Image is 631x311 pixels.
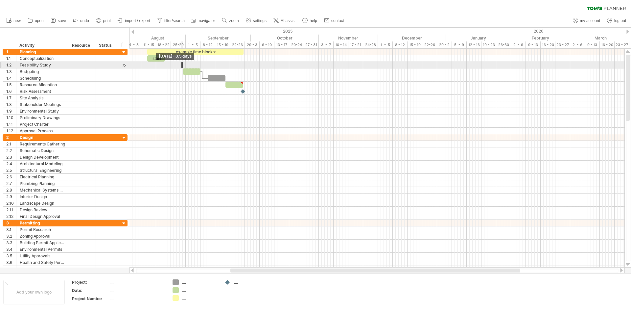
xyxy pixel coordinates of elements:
div: Project: [72,279,108,285]
div: Site Analysis [20,95,65,101]
div: 8 - 12 [200,41,215,48]
div: Environmental Permits [20,246,65,252]
div: Scheduling [20,75,65,81]
div: 3.1 [6,226,16,233]
span: filter/search [164,18,185,23]
div: 1.6 [6,88,16,94]
div: November 2025 [319,35,378,41]
div: 22-26 [422,41,437,48]
div: January 2026 [446,35,511,41]
a: zoom [220,16,241,25]
a: open [26,16,46,25]
div: 1.12 [6,128,16,134]
span: my account [580,18,600,23]
div: Zoning Approval [20,233,65,239]
div: 6 - 10 [260,41,274,48]
div: Preliminary Drawings [20,115,65,121]
div: October 2025 [251,35,319,41]
div: 2.4 [6,161,16,167]
div: 2.7 [6,180,16,187]
div: example time blocks: [147,49,244,55]
div: 15 - 19 [408,41,422,48]
div: 26-30 [496,41,511,48]
div: Design Review [20,207,65,213]
span: navigator [199,18,215,23]
div: Activity [19,42,65,49]
a: help [301,16,319,25]
div: 3.5 [6,253,16,259]
div: 2.8 [6,187,16,193]
div: 2 [6,134,16,141]
div: 2 - 6 [570,41,585,48]
span: new [13,18,21,23]
div: December 2025 [378,35,446,41]
div: 29 - 3 [245,41,260,48]
div: Environmental Study [20,108,65,114]
span: log out [614,18,626,23]
span: AI assist [281,18,295,23]
a: contact [322,16,346,25]
div: 18 - 22 [156,41,171,48]
div: Interior Design [20,194,65,200]
div: 1.4 [6,75,16,81]
div: Project Number [72,296,108,301]
div: 9 - 13 [585,41,600,48]
div: Design [20,134,65,141]
div: 22-26 [230,41,245,48]
div: Planning [20,49,65,55]
div: 1.1 [6,55,16,62]
div: Status [99,42,113,49]
span: save [58,18,66,23]
a: log out [605,16,628,25]
div: Building Permit Application [20,240,65,246]
div: 1 - 5 [378,41,393,48]
a: settings [244,16,269,25]
div: Stakeholder Meetings [20,101,65,108]
div: 2 - 6 [511,41,526,48]
a: print [94,16,113,25]
div: Fire Department Approval [20,266,65,272]
span: undo [80,18,89,23]
div: 2.5 [6,167,16,173]
a: new [5,16,23,25]
div: August 2025 [124,35,186,41]
div: 2.12 [6,213,16,220]
div: 1.9 [6,108,16,114]
div: 16 - 20 [541,41,555,48]
div: Conceptualization [20,55,65,62]
div: 1.5 [6,82,16,88]
div: Permit Research [20,226,65,233]
div: 11 - 15 [141,41,156,48]
div: 12 - 16 [467,41,481,48]
div: Resource Allocation [20,82,65,88]
div: 19 - 23 [481,41,496,48]
div: Utility Approvals [20,253,65,259]
div: 17 - 21 [348,41,363,48]
div: .... [182,287,218,293]
div: .... [234,279,270,285]
div: 2.1 [6,141,16,147]
a: save [49,16,68,25]
div: Project Charter [20,121,65,127]
div: .... [109,279,165,285]
div: 29 - 2 [437,41,452,48]
div: 1.8 [6,101,16,108]
div: Design Development [20,154,65,160]
span: contact [331,18,344,23]
div: 1 - 5 [186,41,200,48]
div: Risk Assessment [20,88,65,94]
div: Requirements Gathering [20,141,65,147]
div: .... [182,295,218,301]
a: navigator [190,16,217,25]
div: .... [109,288,165,293]
span: help [310,18,317,23]
span: - 0.5 days [173,54,192,59]
div: Final Design Approval [20,213,65,220]
div: 2.11 [6,207,16,213]
div: 1 [6,49,16,55]
span: zoom [229,18,239,23]
div: Plumbing Planning [20,180,65,187]
div: February 2026 [511,35,570,41]
div: 3.7 [6,266,16,272]
div: 1.10 [6,115,16,121]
